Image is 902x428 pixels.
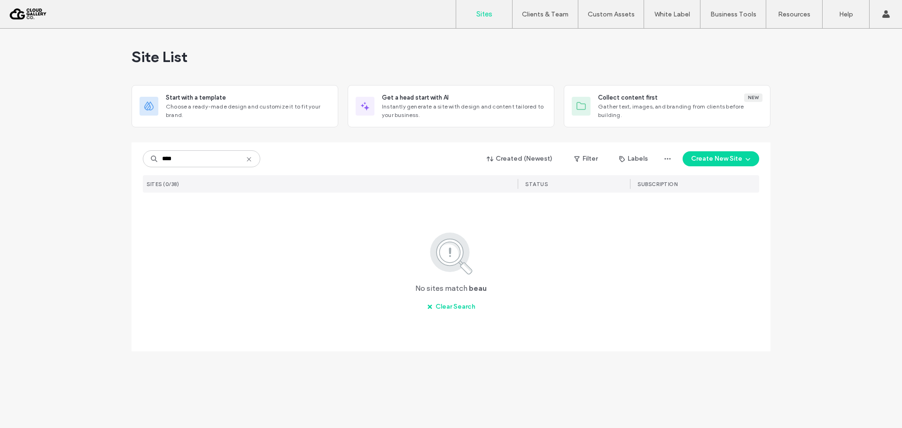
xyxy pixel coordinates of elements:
label: Help [839,10,853,18]
label: White Label [654,10,690,18]
span: Gather text, images, and branding from clients before building. [598,102,762,119]
img: search.svg [417,231,485,276]
span: Site List [132,47,187,66]
button: Labels [611,151,656,166]
button: Clear Search [419,299,484,314]
span: Collect content first [598,93,658,102]
span: Get a head start with AI [382,93,449,102]
span: STATUS [525,181,548,187]
div: Collect content firstNewGather text, images, and branding from clients before building. [564,85,770,127]
label: Business Tools [710,10,756,18]
span: Help [21,7,40,15]
span: Start with a template [166,93,226,102]
button: Filter [565,151,607,166]
label: Resources [778,10,810,18]
span: No sites match [415,283,467,294]
span: Choose a ready-made design and customize it to fit your brand. [166,102,330,119]
button: Create New Site [683,151,759,166]
span: beau [469,283,487,294]
label: Clients & Team [522,10,568,18]
div: Start with a templateChoose a ready-made design and customize it to fit your brand. [132,85,338,127]
div: Get a head start with AIInstantly generate a site with design and content tailored to your business. [348,85,554,127]
span: SUBSCRIPTION [638,181,677,187]
button: Created (Newest) [479,151,561,166]
span: SITES (0/38) [147,181,179,187]
label: Custom Assets [588,10,635,18]
div: New [744,93,762,102]
span: Instantly generate a site with design and content tailored to your business. [382,102,546,119]
label: Sites [476,10,492,18]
